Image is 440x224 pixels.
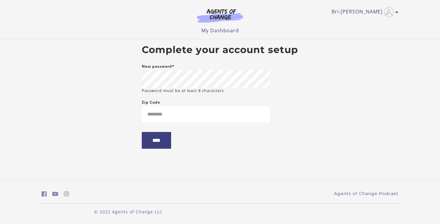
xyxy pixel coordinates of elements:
[42,190,47,198] a: https://www.facebook.com/groups/aswbtestprep (Open in a new window)
[42,191,47,197] i: https://www.facebook.com/groups/aswbtestprep (Open in a new window)
[64,190,69,198] a: https://www.instagram.com/agentsofchangeprep/ (Open in a new window)
[142,88,224,94] small: Password must be at least 8 characters
[332,7,395,17] a: Toggle menu
[334,190,398,197] a: Agents of Change Podcast
[191,9,249,23] img: Agents of Change Logo
[142,99,160,106] label: Zip Code
[42,208,215,215] p: © 2022 Agents of Change LLC
[142,44,298,56] h2: Complete your account setup
[52,190,58,198] a: https://www.youtube.com/c/AgentsofChangeTestPrepbyMeaganMitchell (Open in a new window)
[64,191,69,197] i: https://www.instagram.com/agentsofchangeprep/ (Open in a new window)
[142,63,174,70] label: New password*
[52,191,58,197] i: https://www.youtube.com/c/AgentsofChangeTestPrepbyMeaganMitchell (Open in a new window)
[201,27,239,34] a: My Dashboard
